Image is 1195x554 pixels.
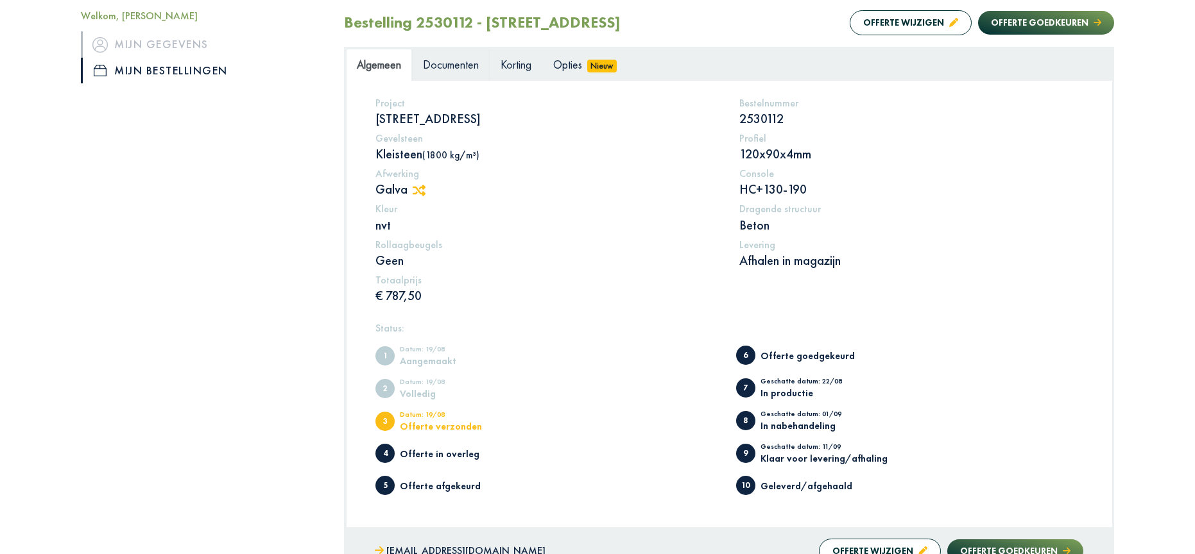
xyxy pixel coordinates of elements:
[739,110,1084,127] p: 2530112
[761,421,866,430] div: In nabehandeling
[761,351,866,360] div: Offerte goedgekeurd
[375,110,720,127] p: [STREET_ADDRESS]
[739,203,1084,215] h5: Dragende structuur
[400,421,506,431] div: Offerte verzonden
[400,411,506,421] div: Datum: 19/08
[739,239,1084,251] h5: Levering
[761,453,888,463] div: Klaar voor levering/afhaling
[375,217,720,233] p: nvt
[553,57,582,72] span: Opties
[761,481,866,491] div: Geleverd/afgehaald
[761,378,866,388] div: Geschatte datum: 22/08
[375,476,395,495] span: Offerte afgekeurd
[761,443,888,453] div: Geschatte datum: 11/09
[81,31,325,57] a: iconMijn gegevens
[400,449,506,458] div: Offerte in overleg
[81,10,325,22] h5: Welkom, [PERSON_NAME]
[739,167,1084,180] h5: Console
[736,378,755,398] span: In productie
[375,239,720,251] h5: Rollaagbeugels
[375,252,720,269] p: Geen
[739,252,1084,269] p: Afhalen in magazijn
[736,444,755,463] span: Klaar voor levering/afhaling
[400,481,506,491] div: Offerte afgekeurd
[346,49,1112,80] ul: Tabs
[375,167,720,180] h5: Afwerking
[375,97,720,109] h5: Project
[978,11,1114,35] button: Offerte goedkeuren
[739,132,1084,144] h5: Profiel
[375,274,720,286] h5: Totaalprijs
[739,217,1084,233] p: Beton
[400,389,506,398] div: Volledig
[375,346,395,365] span: Aangemaakt
[400,378,506,389] div: Datum: 19/08
[375,132,720,144] h5: Gevelsteen
[375,379,395,398] span: Volledig
[501,57,531,72] span: Korting
[375,287,720,304] p: € 787,50
[375,203,720,215] h5: Kleur
[400,346,506,356] div: Datum: 19/08
[344,13,621,32] h2: Bestelling 2530112 - [STREET_ADDRESS]
[736,411,755,430] span: In nabehandeling
[94,65,107,76] img: icon
[423,57,479,72] span: Documenten
[736,476,755,495] span: Geleverd/afgehaald
[739,97,1084,109] h5: Bestelnummer
[357,57,401,72] span: Algemeen
[375,146,720,162] p: Kleisteen
[81,58,325,83] a: iconMijn bestellingen
[739,181,1084,197] p: HC+130-190
[375,181,720,197] p: Galva
[375,444,395,463] span: Offerte in overleg
[375,322,1083,334] h5: Status:
[739,146,1084,162] p: 120x90x4mm
[92,37,108,52] img: icon
[400,356,506,365] div: Aangemaakt
[761,410,866,421] div: Geschatte datum: 01/09
[850,10,972,35] button: Offerte wijzigen
[736,346,755,365] span: Offerte goedgekeurd
[422,149,479,161] span: (1800 kg/m³)
[375,412,395,431] span: Offerte verzonden
[761,388,866,398] div: In productie
[587,60,617,72] span: Nieuw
